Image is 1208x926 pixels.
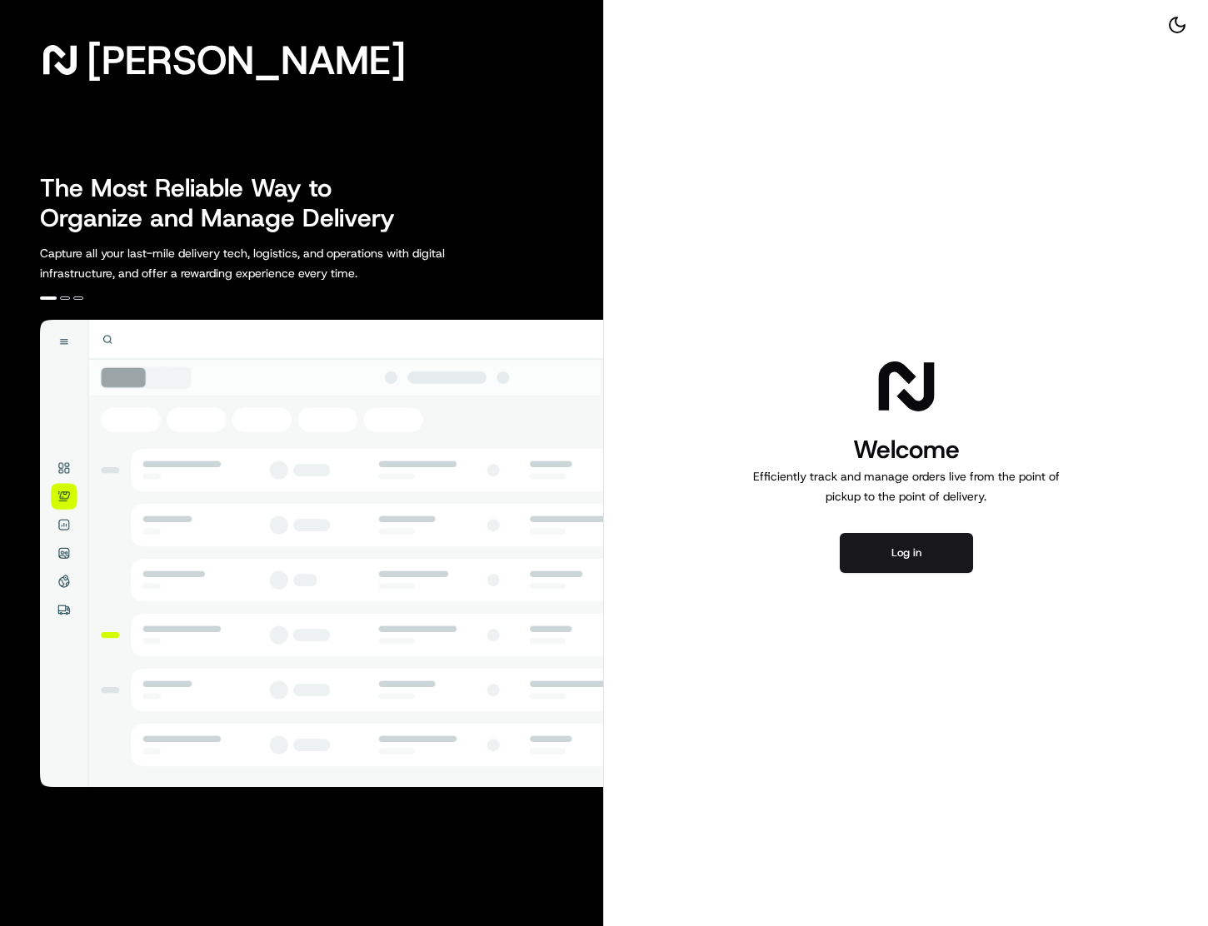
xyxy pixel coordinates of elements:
span: [PERSON_NAME] [87,43,406,77]
button: Log in [840,533,973,573]
h1: Welcome [746,433,1066,466]
img: illustration [40,320,603,787]
p: Efficiently track and manage orders live from the point of pickup to the point of delivery. [746,466,1066,506]
h2: The Most Reliable Way to Organize and Manage Delivery [40,173,413,233]
p: Capture all your last-mile delivery tech, logistics, and operations with digital infrastructure, ... [40,243,520,283]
